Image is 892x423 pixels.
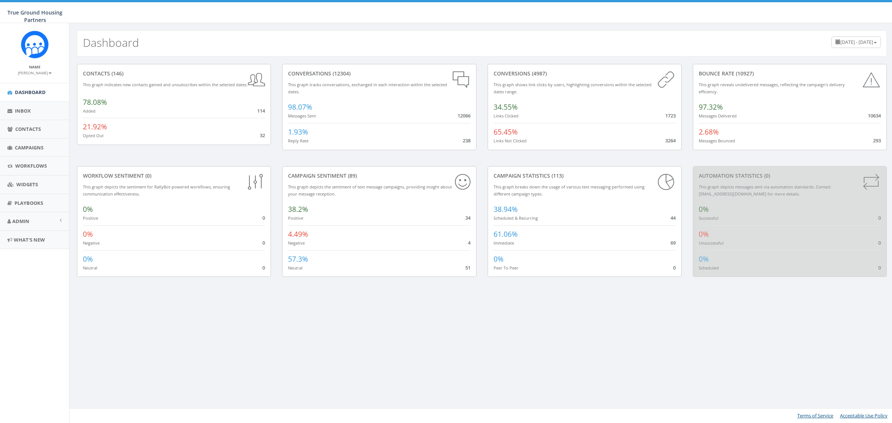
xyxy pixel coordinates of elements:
[878,214,881,221] span: 0
[110,70,123,77] span: (146)
[494,138,527,143] small: Links Not Clicked
[83,229,93,239] span: 0%
[83,215,98,221] small: Positive
[83,122,107,132] span: 21.92%
[494,82,652,94] small: This graph shows link clicks by users, highlighting conversions within the selected dates range.
[494,265,518,271] small: Peer To Peer
[331,70,350,77] span: (12304)
[699,265,719,271] small: Scheduled
[665,112,676,119] span: 1723
[21,30,49,58] img: Rally_Corp_Logo_1.png
[288,138,308,143] small: Reply Rate
[734,70,754,77] span: (10927)
[494,204,518,214] span: 38.94%
[18,69,52,76] a: [PERSON_NAME]
[699,102,723,112] span: 97.32%
[673,264,676,271] span: 0
[346,172,357,179] span: (89)
[494,70,676,77] div: conversions
[530,70,547,77] span: (4987)
[83,70,265,77] div: contacts
[288,113,316,119] small: Messages Sent
[458,112,471,119] span: 12066
[494,240,514,246] small: Immediate
[288,127,308,137] span: 1.93%
[670,214,676,221] span: 44
[699,240,724,246] small: Unsuccessful
[12,218,29,225] span: Admin
[868,112,881,119] span: 10634
[288,82,447,94] small: This graph tracks conversations, exchanged in each interaction within the selected dates.
[288,215,303,221] small: Positive
[699,184,831,197] small: This graph depicts messages sent via automation standards. Contact [EMAIL_ADDRESS][DOMAIN_NAME] f...
[699,254,709,264] span: 0%
[288,172,470,180] div: Campaign Sentiment
[699,204,709,214] span: 0%
[465,264,471,271] span: 51
[840,39,873,45] span: [DATE] - [DATE]
[83,265,97,271] small: Neutral
[83,97,107,107] span: 78.08%
[699,172,881,180] div: Automation Statistics
[797,412,833,419] a: Terms of Service
[494,172,676,180] div: Campaign Statistics
[14,200,43,206] span: Playbooks
[16,181,38,188] span: Widgets
[262,264,265,271] span: 0
[699,215,718,221] small: Successful
[288,70,470,77] div: conversations
[465,214,471,221] span: 34
[288,204,308,214] span: 38.2%
[288,184,452,197] small: This graph depicts the sentiment of text message campaigns, providing insight about your message ...
[83,133,104,138] small: Opted Out
[468,239,471,246] span: 4
[83,108,96,114] small: Added
[14,236,45,243] span: What's New
[257,107,265,114] span: 114
[763,172,770,179] span: (0)
[494,127,518,137] span: 65.45%
[288,240,305,246] small: Negative
[83,254,93,264] span: 0%
[288,254,308,264] span: 57.3%
[83,184,230,197] small: This graph depicts the sentiment for RallyBot-powered workflows, ensuring communication effective...
[840,412,888,419] a: Acceptable Use Policy
[15,107,31,114] span: Inbox
[494,229,518,239] span: 61.06%
[665,137,676,144] span: 3264
[670,239,676,246] span: 69
[699,70,881,77] div: Bounce Rate
[7,9,62,23] span: True Ground Housing Partners
[15,162,47,169] span: Workflows
[699,127,719,137] span: 2.68%
[83,36,139,49] h2: Dashboard
[15,89,46,96] span: Dashboard
[699,113,737,119] small: Messages Delivered
[494,254,504,264] span: 0%
[29,64,41,70] small: Name
[260,132,265,139] span: 32
[699,229,709,239] span: 0%
[15,126,41,132] span: Contacts
[262,239,265,246] span: 0
[878,239,881,246] span: 0
[18,70,52,75] small: [PERSON_NAME]
[288,229,308,239] span: 4.49%
[494,113,518,119] small: Links Clicked
[463,137,471,144] span: 238
[83,204,93,214] span: 0%
[699,138,735,143] small: Messages Bounced
[83,240,100,246] small: Negative
[878,264,881,271] span: 0
[494,102,518,112] span: 34.55%
[699,82,845,94] small: This graph reveals undelivered messages, reflecting the campaign's delivery efficiency.
[288,265,303,271] small: Neutral
[83,172,265,180] div: Workflow Sentiment
[873,137,881,144] span: 293
[550,172,563,179] span: (113)
[144,172,151,179] span: (0)
[262,214,265,221] span: 0
[288,102,312,112] span: 98.07%
[83,82,248,87] small: This graph indicates new contacts gained and unsubscribes within the selected dates.
[494,184,644,197] small: This graph breaks down the usage of various text messaging performed using different campaign types.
